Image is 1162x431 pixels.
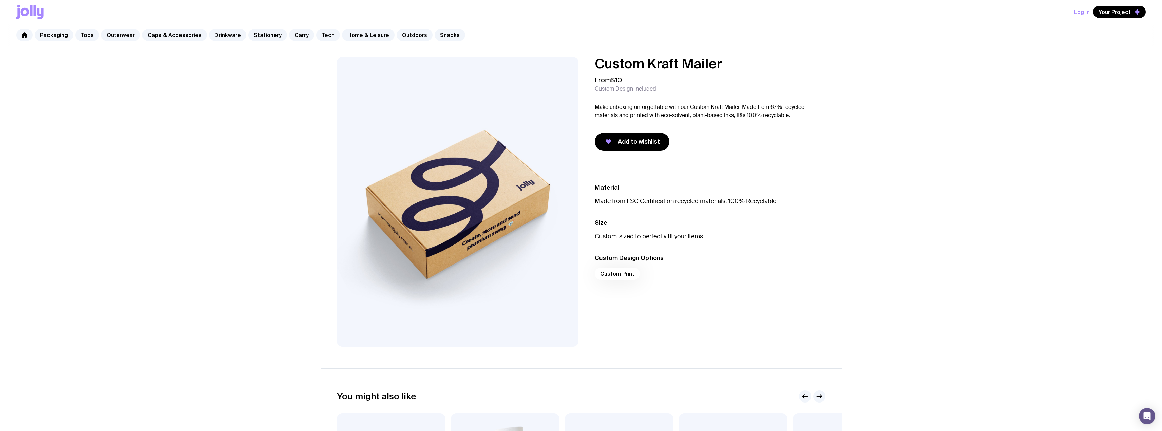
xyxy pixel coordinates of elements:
a: Drinkware [209,29,246,41]
a: Carry [289,29,314,41]
a: Outerwear [101,29,140,41]
span: $10 [611,76,622,84]
p: Custom-sized to perfectly fit your items [595,232,825,240]
h3: Custom Design Options [595,254,825,262]
a: Stationery [248,29,287,41]
a: Snacks [435,29,465,41]
span: From [595,76,622,84]
button: Add to wishlist [595,133,669,151]
h3: Material [595,183,825,192]
h2: You might also like [337,391,416,401]
button: Log In [1074,6,1090,18]
a: Tech [316,29,340,41]
div: Open Intercom Messenger [1139,408,1155,424]
h3: Size [595,219,825,227]
a: Caps & Accessories [142,29,207,41]
a: Outdoors [397,29,433,41]
h1: Custom Kraft Mailer [595,57,825,71]
a: Home & Leisure [342,29,395,41]
span: Custom Design Included [595,85,656,92]
button: Your Project [1093,6,1146,18]
p: Made from FSC Certification recycled materials. 100% Recyclable [595,197,825,205]
a: Packaging [35,29,73,41]
span: Add to wishlist [618,138,660,146]
a: Tops [75,29,99,41]
span: Your Project [1099,8,1131,15]
p: Make unboxing unforgettable with our Custom Kraft Mailer. Made from 67% recycled materials and pr... [595,103,825,119]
